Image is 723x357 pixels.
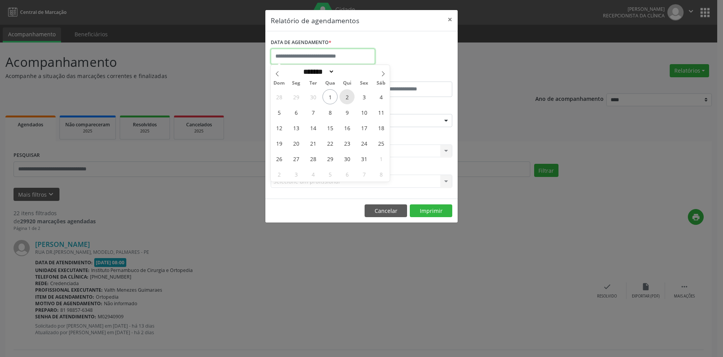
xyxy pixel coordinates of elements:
span: Outubro 12, 2025 [272,120,287,135]
span: Outubro 6, 2025 [289,105,304,120]
input: Year [334,68,360,76]
span: Outubro 19, 2025 [272,136,287,151]
span: Outubro 7, 2025 [305,105,321,120]
span: Novembro 4, 2025 [305,167,321,182]
span: Qui [339,81,356,86]
span: Outubro 21, 2025 [305,136,321,151]
span: Outubro 25, 2025 [373,136,389,151]
span: Qua [322,81,339,86]
span: Outubro 10, 2025 [356,105,372,120]
span: Outubro 15, 2025 [322,120,338,135]
button: Cancelar [365,204,407,218]
button: Close [442,10,458,29]
span: Outubro 24, 2025 [356,136,372,151]
span: Outubro 22, 2025 [322,136,338,151]
span: Setembro 28, 2025 [272,89,287,104]
span: Outubro 13, 2025 [289,120,304,135]
span: Outubro 2, 2025 [339,89,355,104]
span: Outubro 5, 2025 [272,105,287,120]
span: Sex [356,81,373,86]
span: Novembro 5, 2025 [322,167,338,182]
span: Outubro 16, 2025 [339,120,355,135]
label: DATA DE AGENDAMENTO [271,37,331,49]
h5: Relatório de agendamentos [271,15,359,25]
button: Imprimir [410,204,452,218]
span: Outubro 26, 2025 [272,151,287,166]
span: Ter [305,81,322,86]
span: Novembro 7, 2025 [356,167,372,182]
span: Outubro 17, 2025 [356,120,372,135]
span: Outubro 18, 2025 [373,120,389,135]
span: Outubro 3, 2025 [356,89,372,104]
span: Outubro 29, 2025 [322,151,338,166]
span: Outubro 28, 2025 [305,151,321,166]
span: Outubro 1, 2025 [322,89,338,104]
span: Outubro 4, 2025 [373,89,389,104]
span: Outubro 23, 2025 [339,136,355,151]
span: Novembro 8, 2025 [373,167,389,182]
span: Outubro 31, 2025 [356,151,372,166]
span: Setembro 30, 2025 [305,89,321,104]
select: Month [300,68,334,76]
span: Outubro 30, 2025 [339,151,355,166]
label: ATÉ [363,70,452,82]
span: Outubro 20, 2025 [289,136,304,151]
span: Novembro 6, 2025 [339,167,355,182]
span: Dom [271,81,288,86]
span: Seg [288,81,305,86]
span: Outubro 9, 2025 [339,105,355,120]
span: Outubro 27, 2025 [289,151,304,166]
span: Outubro 11, 2025 [373,105,389,120]
span: Outubro 14, 2025 [305,120,321,135]
span: Setembro 29, 2025 [289,89,304,104]
span: Novembro 2, 2025 [272,167,287,182]
span: Outubro 8, 2025 [322,105,338,120]
span: Sáb [373,81,390,86]
span: Novembro 1, 2025 [373,151,389,166]
span: Novembro 3, 2025 [289,167,304,182]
